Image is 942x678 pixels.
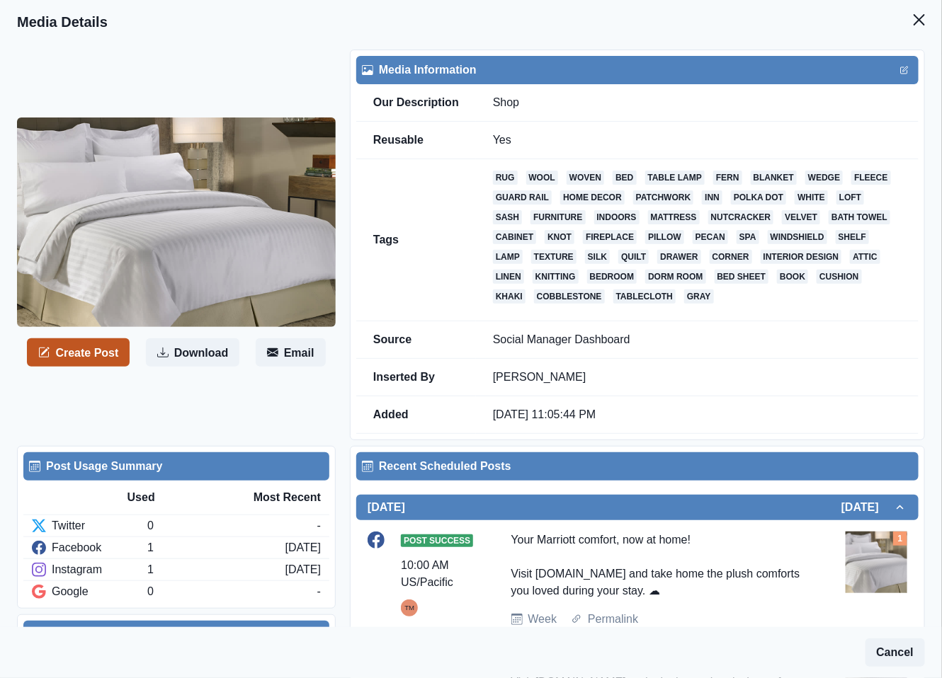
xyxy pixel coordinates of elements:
a: book [777,270,808,284]
a: furniture [530,210,585,224]
div: Media Information [362,62,913,79]
a: spa [737,230,759,244]
a: khaki [493,289,526,304]
div: Recent Scheduled Posts [362,458,913,475]
a: white [795,190,828,205]
a: polka dot [731,190,786,205]
td: [DATE] 11:05:44 PM [476,396,919,434]
a: woven [567,171,604,185]
a: bed [613,171,636,185]
a: dorm room [645,270,705,284]
a: pillow [645,230,684,244]
a: velvet [782,210,820,224]
a: fern [713,171,742,185]
span: Post Success [401,534,473,547]
div: - [317,517,321,534]
div: Most Recent [224,489,321,506]
td: Added [356,396,476,434]
td: Inserted By [356,359,476,396]
button: Email [256,338,326,367]
a: mattress [648,210,700,224]
td: Reusable [356,122,476,159]
div: 1 [147,539,285,556]
div: Total Media Attached [893,532,907,546]
a: fleece [851,171,890,185]
div: Used [127,489,225,506]
a: home decor [560,190,625,205]
a: table lamp [645,171,705,185]
a: [PERSON_NAME] [493,371,586,383]
div: 0 [147,517,317,534]
div: Facebook [32,539,147,556]
a: cabinet [493,230,536,244]
div: Tony Manalo [404,599,414,616]
a: linen [493,270,524,284]
div: Your Marriott comfort, now at home! Visit [DOMAIN_NAME] and take home the plush comforts you love... [511,532,807,599]
button: Create Post [27,338,130,367]
a: tablecloth [613,289,676,304]
td: Yes [476,122,919,159]
button: Cancel [866,638,925,667]
a: silk [585,250,610,264]
a: indoors [594,210,640,224]
a: drawer [657,250,700,264]
a: sash [493,210,522,224]
div: Similar Media [29,626,324,643]
a: guard rail [493,190,552,205]
a: quilt [618,250,649,264]
div: Twitter [32,517,147,534]
td: Tags [356,159,476,321]
a: loft [836,190,864,205]
div: Post Usage Summary [29,458,324,475]
div: - [317,583,321,600]
h2: [DATE] [841,500,893,514]
a: bath towel [829,210,890,224]
a: cobblestone [534,289,605,304]
div: [DATE] [285,561,321,578]
img: htb0qim8eavmrf7bd9we [17,117,336,328]
p: Social Manager Dashboard [493,333,902,347]
a: knitting [533,270,579,284]
div: [DATE] [285,539,321,556]
td: Our Description [356,84,476,122]
div: Instagram [32,561,147,578]
button: Close [905,6,934,34]
h2: [DATE] [368,500,405,514]
a: lamp [493,250,523,264]
div: 1 [147,561,285,578]
a: windshield [768,230,827,244]
button: [DATE][DATE] [356,495,919,520]
a: patchwork [633,190,694,205]
a: rug [493,171,518,185]
a: cushion [817,270,861,284]
div: Google [32,583,147,600]
a: Permalink [588,611,638,628]
a: bedroom [587,270,637,284]
a: wool [526,171,558,185]
button: Edit [896,62,913,79]
a: pecan [693,230,728,244]
a: bed sheet [715,270,769,284]
td: Source [356,321,476,359]
a: inn [702,190,722,205]
a: wedge [805,171,843,185]
img: htb0qim8eavmrf7bd9we [846,532,907,593]
a: Week [528,611,557,628]
a: gray [684,289,714,304]
a: blanket [751,171,797,185]
div: 10:00 AM US/Pacific [401,557,472,591]
a: fireplace [583,230,637,244]
a: corner [710,250,752,264]
a: texture [531,250,577,264]
button: Download [146,338,239,367]
a: nutcracker [708,210,774,224]
a: attic [850,250,880,264]
div: 0 [147,583,317,600]
td: Shop [476,84,919,122]
a: knot [545,230,574,244]
a: shelf [836,230,869,244]
a: interior design [761,250,842,264]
